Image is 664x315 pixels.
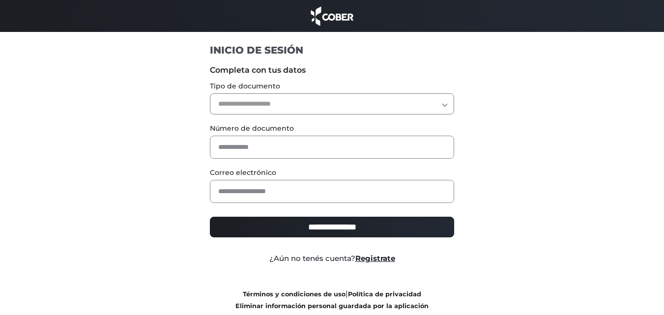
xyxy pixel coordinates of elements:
[202,288,462,312] div: |
[210,81,454,91] label: Tipo de documento
[210,168,454,178] label: Correo electrónico
[210,64,454,76] label: Completa con tus datos
[210,44,454,57] h1: INICIO DE SESIÓN
[202,253,462,264] div: ¿Aún no tenés cuenta?
[355,254,395,263] a: Registrate
[348,290,421,298] a: Política de privacidad
[235,302,429,310] a: Eliminar información personal guardada por la aplicación
[210,123,454,134] label: Número de documento
[243,290,346,298] a: Términos y condiciones de uso
[308,5,356,27] img: cober_marca.png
